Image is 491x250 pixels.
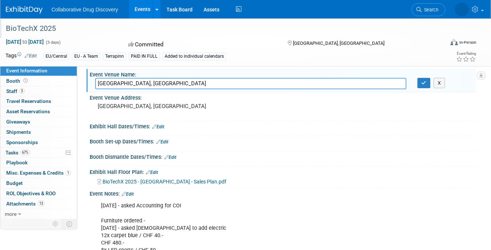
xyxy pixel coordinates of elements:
[6,78,29,84] span: Booth
[129,53,160,60] div: PAID IN FULL
[0,189,77,199] a: ROI, Objectives & ROO
[90,151,476,161] div: Booth Dismantle Dates/Times:
[162,53,226,60] div: Added to individual calendars
[62,219,77,229] td: Toggle Event Tabs
[0,96,77,106] a: Travel Reservations
[22,78,29,83] span: Booth not reserved yet
[103,53,126,60] div: Terrapinn
[0,137,77,147] a: Sponsorships
[152,124,164,129] a: Edit
[0,117,77,127] a: Giveaways
[6,39,44,45] span: [DATE] [DATE]
[51,7,118,12] span: Collaborative Drug Discovery
[451,39,458,45] img: Format-Inperson.png
[6,129,31,135] span: Shipments
[49,219,62,229] td: Personalize Event Tab Strip
[6,98,51,104] span: Travel Reservations
[37,201,45,206] span: 13
[72,53,100,60] div: EU - A Team
[0,107,77,117] a: Asset Reservations
[90,136,476,146] div: Booth Set-up Dates/Times:
[6,68,47,74] span: Event Information
[6,6,43,14] img: ExhibitDay
[45,40,61,45] span: (3 days)
[98,103,243,110] pre: [GEOGRAPHIC_DATA], [GEOGRAPHIC_DATA]
[146,170,158,175] a: Edit
[412,3,445,16] a: Search
[103,179,226,185] span: BioTechX 2025 - [GEOGRAPHIC_DATA] - Sales Plan.pdf
[0,76,77,86] a: Booth
[0,199,77,209] a: Attachments13
[90,92,476,101] div: Event Venue Address:
[0,168,77,178] a: Misc. Expenses & Credits1
[90,69,476,78] div: Event Venue Name:
[156,139,168,144] a: Edit
[20,150,30,155] span: 67%
[0,158,77,168] a: Playbook
[3,22,436,35] div: BioTechX 2025
[43,53,69,60] div: EU/Central
[90,167,476,176] div: Exhibit Hall Floor Plan:
[21,39,28,45] span: to
[126,38,276,51] div: Committed
[6,190,55,196] span: ROI, Objectives & ROO
[6,88,25,94] span: Staff
[6,108,50,114] span: Asset Reservations
[65,170,71,176] span: 1
[456,52,476,56] div: Event Rating
[97,179,226,185] a: BioTechX 2025 - [GEOGRAPHIC_DATA] - Sales Plan.pdf
[0,66,77,76] a: Event Information
[293,40,385,46] span: [GEOGRAPHIC_DATA], [GEOGRAPHIC_DATA]
[122,192,134,197] a: Edit
[6,119,30,125] span: Giveaways
[6,139,38,145] span: Sponsorships
[0,178,77,188] a: Budget
[25,53,37,58] a: Edit
[422,7,438,12] span: Search
[6,52,37,60] td: Tags
[19,88,25,94] span: 3
[0,148,77,158] a: Tasks67%
[164,155,176,160] a: Edit
[0,127,77,137] a: Shipments
[0,86,77,96] a: Staff3
[407,38,477,49] div: Event Format
[6,170,71,176] span: Misc. Expenses & Credits
[90,121,476,131] div: Exhibit Hall Dates/Times:
[455,3,469,17] img: Lauren Kossy
[459,40,476,45] div: In-Person
[6,160,28,165] span: Playbook
[434,78,445,88] button: X
[5,211,17,217] span: more
[90,188,476,198] div: Event Notes:
[6,201,45,207] span: Attachments
[6,150,30,156] span: Tasks
[6,180,23,186] span: Budget
[0,209,77,219] a: more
